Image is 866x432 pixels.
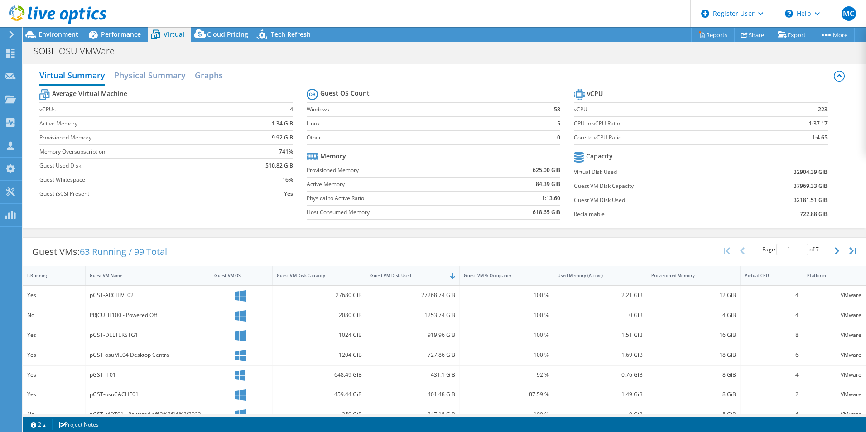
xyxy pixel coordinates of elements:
[284,189,293,198] b: Yes
[542,194,560,203] b: 1:13.60
[52,89,127,98] b: Average Virtual Machine
[651,350,736,360] div: 18 GiB
[370,389,456,399] div: 401.48 GiB
[651,290,736,300] div: 12 GiB
[114,66,186,84] h2: Physical Summary
[745,330,799,340] div: 8
[587,89,603,98] b: vCPU
[557,119,560,128] b: 5
[39,66,105,86] h2: Virtual Summary
[574,168,740,177] label: Virtual Disk Used
[794,168,828,177] b: 32904.39 GiB
[800,210,828,219] b: 722.88 GiB
[27,273,70,278] div: IsRunning
[807,409,861,419] div: VMware
[370,409,456,419] div: 247.18 GiB
[101,30,141,38] span: Performance
[307,105,537,114] label: Windows
[307,133,537,142] label: Other
[90,409,206,419] div: pGST-MDT01 - Powered off 3%2f16%2f2023
[279,147,293,156] b: 741%
[651,330,736,340] div: 16 GiB
[536,180,560,189] b: 84.39 GiB
[207,30,248,38] span: Cloud Pricing
[370,370,456,380] div: 431.1 GiB
[290,105,293,114] b: 4
[277,370,362,380] div: 648.49 GiB
[27,409,81,419] div: No
[27,389,81,399] div: Yes
[745,409,799,419] div: 4
[39,189,232,198] label: Guest iSCSI Present
[277,273,351,278] div: Guest VM Disk Capacity
[794,196,828,205] b: 32181.51 GiB
[574,182,740,191] label: Guest VM Disk Capacity
[762,244,819,255] span: Page of
[691,28,735,42] a: Reports
[24,419,53,430] a: 2
[651,273,726,278] div: Provisioned Memory
[90,370,206,380] div: pGST-IT01
[651,310,736,320] div: 4 GiB
[813,28,855,42] a: More
[785,10,793,18] svg: \n
[370,273,445,278] div: Guest VM Disk Used
[277,330,362,340] div: 1024 GiB
[27,310,81,320] div: No
[320,89,370,98] b: Guest OS Count
[558,310,643,320] div: 0 GiB
[558,389,643,399] div: 1.49 GiB
[307,180,486,189] label: Active Memory
[734,28,771,42] a: Share
[39,119,232,128] label: Active Memory
[574,210,740,219] label: Reclaimable
[464,273,538,278] div: Guest VM % Occupancy
[195,66,223,84] h2: Graphs
[651,370,736,380] div: 8 GiB
[214,273,257,278] div: Guest VM OS
[464,370,549,380] div: 92 %
[277,350,362,360] div: 1204 GiB
[39,105,232,114] label: vCPUs
[745,290,799,300] div: 4
[574,105,761,114] label: vCPU
[39,161,232,170] label: Guest Used Disk
[272,119,293,128] b: 1.34 GiB
[807,310,861,320] div: VMware
[557,133,560,142] b: 0
[745,310,799,320] div: 4
[807,330,861,340] div: VMware
[277,389,362,399] div: 459.44 GiB
[651,409,736,419] div: 8 GiB
[558,370,643,380] div: 0.76 GiB
[745,389,799,399] div: 2
[842,6,856,21] span: MC
[809,119,828,128] b: 1:37.17
[90,389,206,399] div: pGST-osuCACHE01
[745,350,799,360] div: 6
[272,133,293,142] b: 9.92 GiB
[574,119,761,128] label: CPU to vCPU Ratio
[39,175,232,184] label: Guest Whitespace
[651,389,736,399] div: 8 GiB
[574,196,740,205] label: Guest VM Disk Used
[27,350,81,360] div: Yes
[52,419,105,430] a: Project Notes
[370,290,456,300] div: 27268.74 GiB
[464,310,549,320] div: 100 %
[464,350,549,360] div: 100 %
[807,370,861,380] div: VMware
[807,350,861,360] div: VMware
[812,133,828,142] b: 1:4.65
[265,161,293,170] b: 510.82 GiB
[533,208,560,217] b: 618.65 GiB
[164,30,184,38] span: Virtual
[38,30,78,38] span: Environment
[29,46,129,56] h1: SOBE-OSU-VMWare
[776,244,808,255] input: jump to page
[464,330,549,340] div: 100 %
[807,290,861,300] div: VMware
[558,409,643,419] div: 0 GiB
[464,290,549,300] div: 100 %
[90,273,195,278] div: Guest VM Name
